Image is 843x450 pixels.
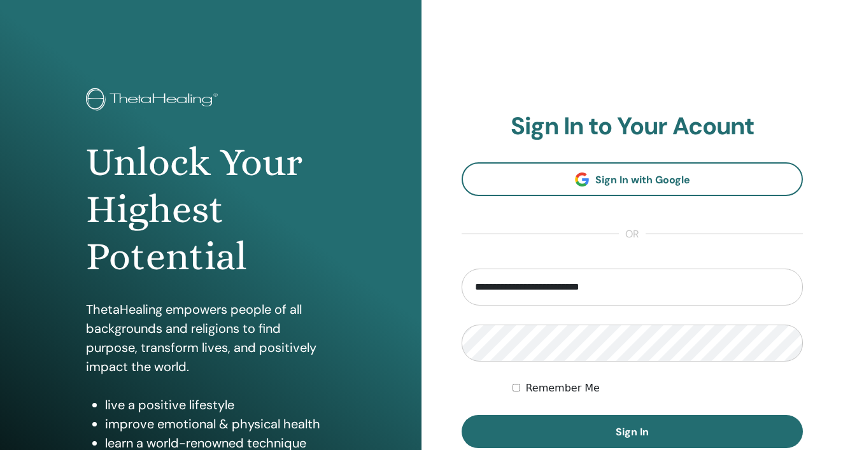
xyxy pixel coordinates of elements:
a: Sign In with Google [462,162,803,196]
h2: Sign In to Your Acount [462,112,803,141]
h1: Unlock Your Highest Potential [86,139,335,281]
span: Sign In with Google [595,173,690,186]
p: ThetaHealing empowers people of all backgrounds and religions to find purpose, transform lives, a... [86,300,335,376]
div: Keep me authenticated indefinitely or until I manually logout [513,381,803,396]
button: Sign In [462,415,803,448]
li: live a positive lifestyle [105,395,335,414]
label: Remember Me [525,381,600,396]
span: Sign In [616,425,649,439]
span: or [619,227,646,242]
li: improve emotional & physical health [105,414,335,433]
